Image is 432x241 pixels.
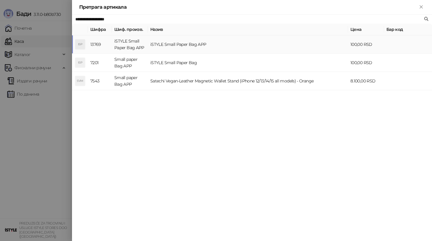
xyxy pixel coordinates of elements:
[75,76,85,86] div: SVM
[348,72,384,90] td: 8.100,00 RSD
[112,24,148,35] th: Шиф. произв.
[88,35,112,54] td: 13769
[112,35,148,54] td: iSTYLE Small Paper Bag APP
[112,72,148,90] td: Small paper Bag APP
[148,72,348,90] td: Satechi Vegan-Leather Magnetic Wallet Stand (iPhone 12/13/14/15 all models) - Orange
[79,4,418,11] div: Претрага артикала
[148,24,348,35] th: Назив
[88,24,112,35] th: Шифра
[384,24,432,35] th: Бар код
[148,54,348,72] td: iSTYLE Small Paper Bag
[418,4,425,11] button: Close
[112,54,148,72] td: Small paper Bag APP
[88,72,112,90] td: 7543
[148,35,348,54] td: iSTYLE Small Paper Bag APP
[348,24,384,35] th: Цена
[75,40,85,49] div: ISP
[348,54,384,72] td: 100,00 RSD
[75,58,85,67] div: ISP
[348,35,384,54] td: 100,00 RSD
[88,54,112,72] td: 7201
